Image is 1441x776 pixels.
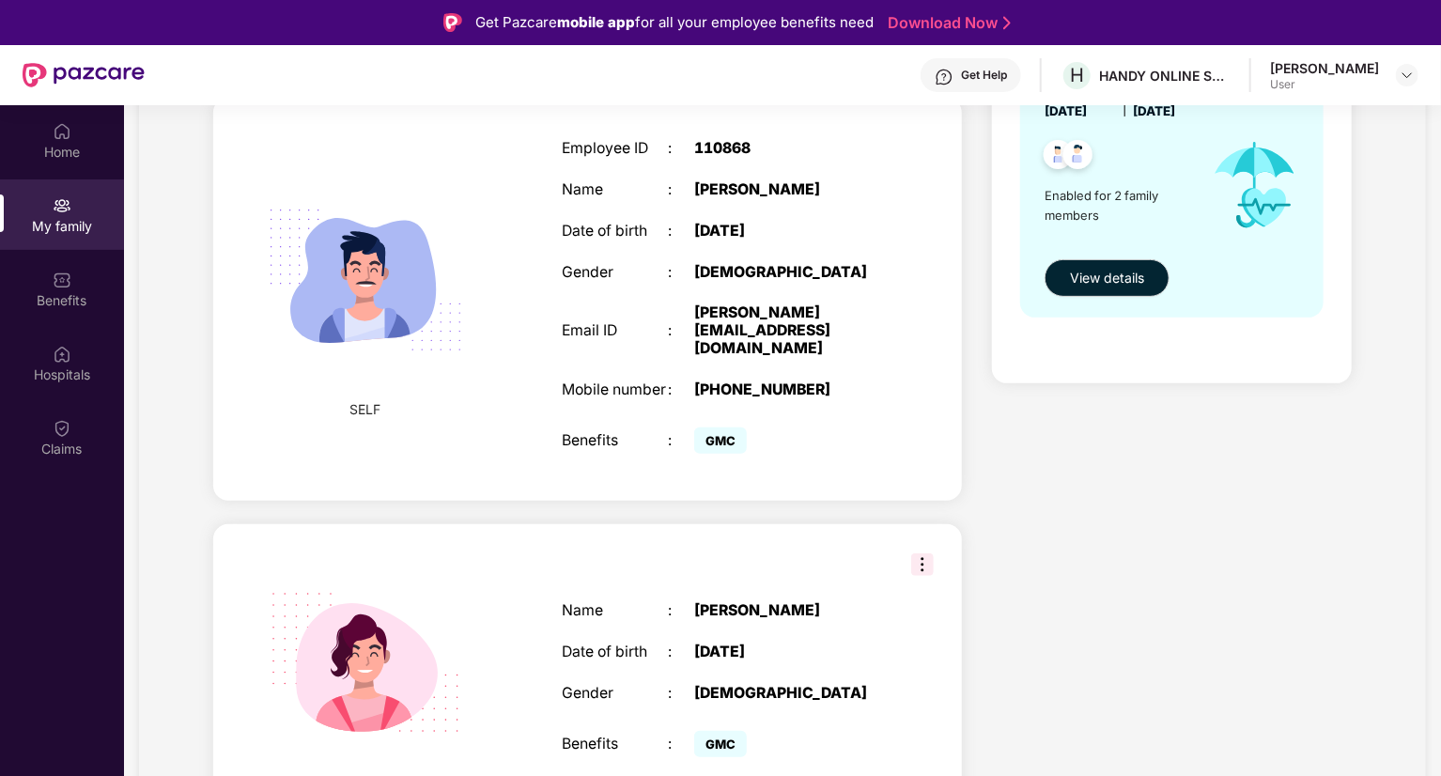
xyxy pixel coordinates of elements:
img: New Pazcare Logo [23,63,145,87]
div: Gender [562,264,668,282]
strong: mobile app [557,13,635,31]
div: [PERSON_NAME] [694,602,880,620]
div: Gender [562,685,668,703]
span: [DATE] [1133,103,1175,118]
div: [PERSON_NAME] [1270,59,1379,77]
div: : [668,223,694,241]
img: svg+xml;base64,PHN2ZyBpZD0iQmVuZWZpdHMiIHhtbG5zPSJodHRwOi8vd3d3LnczLm9yZy8yMDAwL3N2ZyIgd2lkdGg9Ij... [53,271,71,289]
div: Benefits [562,432,668,450]
div: [PHONE_NUMBER] [694,381,880,399]
div: Get Pazcare for all your employee benefits need [475,11,874,34]
div: User [1270,77,1379,92]
img: svg+xml;base64,PHN2ZyB3aWR0aD0iMzIiIGhlaWdodD0iMzIiIHZpZXdCb3g9IjAgMCAzMiAzMiIgZmlsbD0ibm9uZSIgeG... [911,553,934,576]
img: svg+xml;base64,PHN2ZyB4bWxucz0iaHR0cDovL3d3dy53My5vcmcvMjAwMC9zdmciIHdpZHRoPSI0OC45NDMiIGhlaWdodD... [1055,134,1101,180]
div: : [668,264,694,282]
div: Benefits [562,736,668,753]
img: Logo [443,13,462,32]
div: [DATE] [694,644,880,661]
div: : [668,381,694,399]
img: svg+xml;base64,PHN2ZyB4bWxucz0iaHR0cDovL3d3dy53My5vcmcvMjAwMC9zdmciIHdpZHRoPSIyMjQiIGhlaWdodD0iMT... [246,161,485,399]
img: Stroke [1003,13,1011,33]
a: Download Now [888,13,1005,33]
div: Get Help [961,68,1007,83]
div: : [668,602,694,620]
div: Date of birth [562,644,668,661]
div: [PERSON_NAME] [694,181,880,199]
div: : [668,432,694,450]
div: HANDY ONLINE SOLUTIONS PRIVATE LIMITED [1099,67,1231,85]
button: View details [1045,259,1170,297]
img: svg+xml;base64,PHN2ZyBpZD0iSG9tZSIgeG1sbnM9Imh0dHA6Ly93d3cudzMub3JnLzIwMDAvc3ZnIiB3aWR0aD0iMjAiIG... [53,122,71,141]
span: SELF [350,399,381,420]
div: : [668,181,694,199]
div: Date of birth [562,223,668,241]
span: [DATE] [1045,103,1087,118]
div: [PERSON_NAME][EMAIL_ADDRESS][DOMAIN_NAME] [694,304,880,357]
span: GMC [694,731,747,757]
div: Name [562,181,668,199]
div: : [668,140,694,158]
div: Name [562,602,668,620]
div: Mobile number [562,381,668,399]
img: svg+xml;base64,PHN2ZyBpZD0iQ2xhaW0iIHhtbG5zPSJodHRwOi8vd3d3LnczLm9yZy8yMDAwL3N2ZyIgd2lkdGg9IjIwIi... [53,419,71,438]
div: [DEMOGRAPHIC_DATA] [694,685,880,703]
div: 110868 [694,140,880,158]
div: [DEMOGRAPHIC_DATA] [694,264,880,282]
img: icon [1196,121,1314,249]
div: : [668,322,694,340]
span: GMC [694,427,747,454]
span: View details [1070,268,1144,288]
div: : [668,644,694,661]
img: svg+xml;base64,PHN2ZyBpZD0iSG9zcGl0YWxzIiB4bWxucz0iaHR0cDovL3d3dy53My5vcmcvMjAwMC9zdmciIHdpZHRoPS... [53,345,71,364]
img: svg+xml;base64,PHN2ZyBpZD0iRHJvcGRvd24tMzJ4MzIiIHhtbG5zPSJodHRwOi8vd3d3LnczLm9yZy8yMDAwL3N2ZyIgd2... [1400,68,1415,83]
div: : [668,736,694,753]
span: Enabled for 2 family members [1045,186,1195,225]
div: Employee ID [562,140,668,158]
img: svg+xml;base64,PHN2ZyB4bWxucz0iaHR0cDovL3d3dy53My5vcmcvMjAwMC9zdmciIHdpZHRoPSI0OC45NDMiIGhlaWdodD... [1035,134,1081,180]
div: [DATE] [694,223,880,241]
span: H [1070,64,1084,86]
div: : [668,685,694,703]
div: Email ID [562,322,668,340]
img: svg+xml;base64,PHN2ZyBpZD0iSGVscC0zMngzMiIgeG1sbnM9Imh0dHA6Ly93d3cudzMub3JnLzIwMDAvc3ZnIiB3aWR0aD... [935,68,953,86]
img: svg+xml;base64,PHN2ZyB3aWR0aD0iMjAiIGhlaWdodD0iMjAiIHZpZXdCb3g9IjAgMCAyMCAyMCIgZmlsbD0ibm9uZSIgeG... [53,196,71,215]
